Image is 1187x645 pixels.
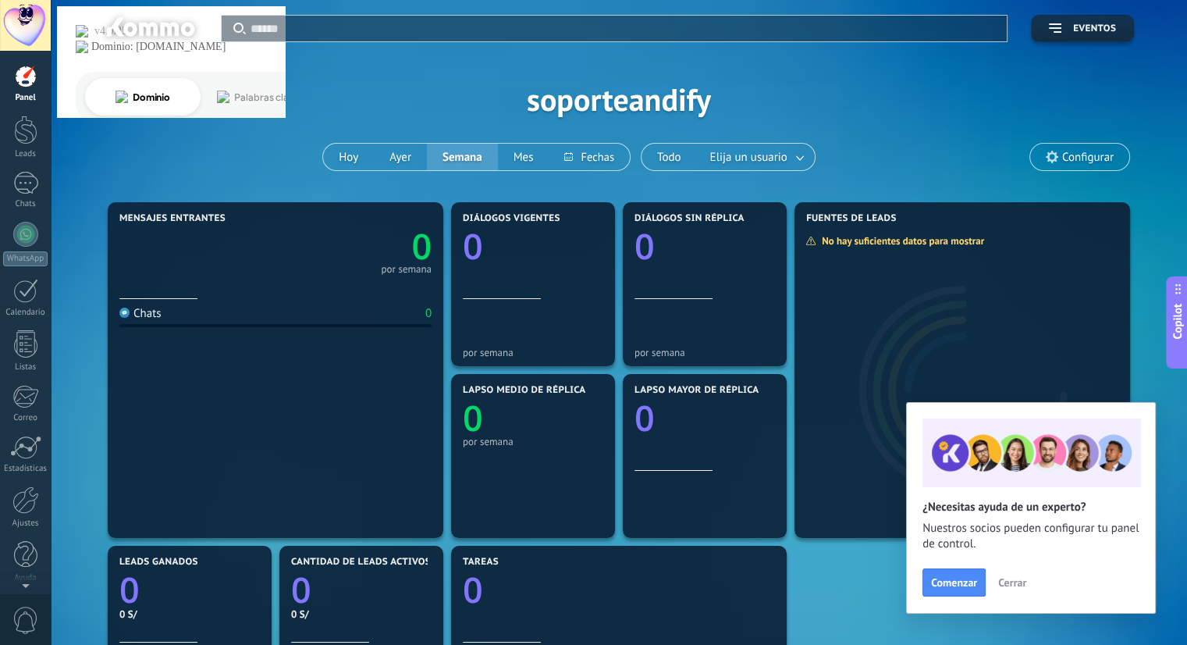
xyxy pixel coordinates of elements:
span: Configurar [1062,151,1114,164]
span: Eventos [1073,23,1116,34]
text: 0 [634,223,655,270]
div: Estadísticas [3,464,48,474]
span: Elija un usuario [707,147,791,168]
a: 0 [275,223,432,270]
img: website_grey.svg [25,41,37,53]
img: logo_orange.svg [25,25,37,37]
div: Dominio [82,92,119,102]
button: Comenzar [922,568,986,597]
span: Diálogos sin réplica [634,213,745,224]
div: Chats [3,199,48,209]
div: Panel [3,93,48,103]
div: Palabras clave [183,92,248,102]
text: 0 [634,394,655,442]
div: Correo [3,413,48,423]
button: Eventos [1031,15,1134,42]
button: Mes [498,144,549,170]
div: por semana [381,265,432,273]
span: Copilot [1170,304,1185,340]
span: Mensajes entrantes [119,213,226,224]
span: Leads ganados [119,557,198,568]
span: Cerrar [998,577,1026,588]
text: 0 [119,566,140,614]
button: Hoy [323,144,374,170]
span: Nuestros socios pueden configurar tu panel de control. [922,521,1139,552]
span: Cantidad de leads activos [291,557,431,568]
div: Leads [3,149,48,159]
div: por semana [463,347,603,358]
div: 0 S/ [291,608,432,621]
div: 0 S/ [119,608,260,621]
img: tab_domain_overview_orange.svg [65,91,77,103]
button: Cerrar [991,571,1033,594]
a: 0 [463,566,775,614]
text: 0 [291,566,311,614]
button: Elija un usuario [697,144,815,170]
span: Lapso medio de réplica [463,385,586,396]
div: Dominio: [DOMAIN_NAME] [41,41,175,53]
div: por semana [634,347,775,358]
span: Tareas [463,557,499,568]
text: 0 [411,223,432,270]
div: v 4.0.25 [44,25,76,37]
text: 0 [463,223,483,270]
span: Fuentes de leads [806,213,897,224]
div: Calendario [3,308,48,318]
span: Lapso mayor de réplica [634,385,759,396]
h2: ¿Necesitas ayuda de un experto? [922,500,1139,515]
text: 0 [463,394,483,442]
div: WhatsApp [3,251,48,266]
span: Diálogos vigentes [463,213,560,224]
div: 0 [425,306,432,321]
div: por semana [463,436,603,447]
text: 0 [463,566,483,614]
button: Fechas [549,144,629,170]
button: Semana [427,144,498,170]
a: 0 [291,566,432,614]
img: tab_keywords_by_traffic_grey.svg [166,91,179,103]
div: No hay suficientes datos para mostrar [805,234,995,248]
span: Comenzar [931,577,977,588]
img: Chats [119,308,130,318]
button: Todo [641,144,697,170]
button: Ayer [374,144,427,170]
div: Ajustes [3,518,48,529]
div: Listas [3,362,48,372]
a: 0 [119,566,260,614]
div: Chats [119,306,162,321]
